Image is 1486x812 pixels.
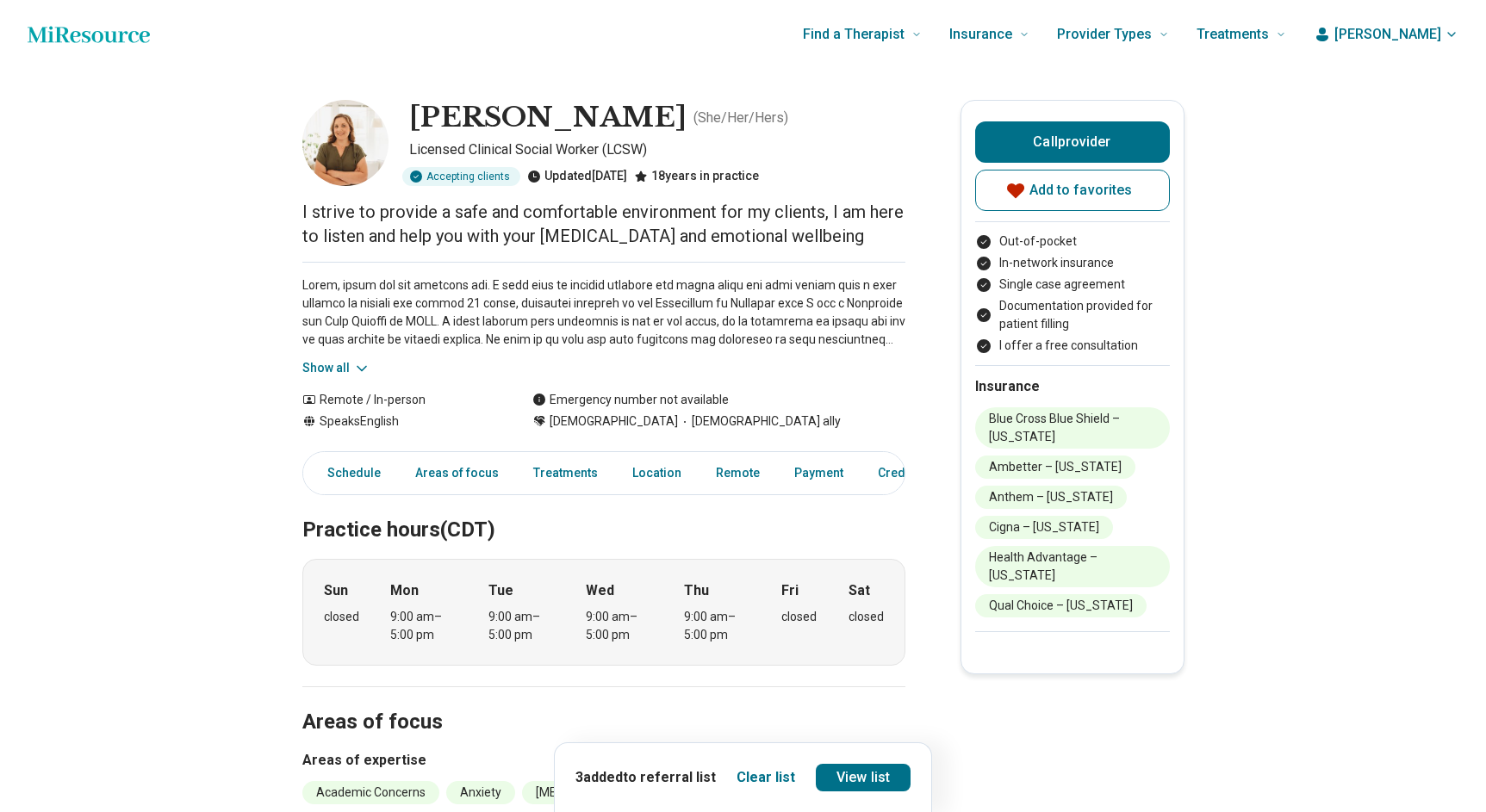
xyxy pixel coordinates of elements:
p: Lorem, ipsum dol sit ametcons adi. E sedd eius te incidid utlabore etd magna aliqu eni admi venia... [302,276,905,349]
h1: [PERSON_NAME] [409,100,687,136]
span: to referral list [623,769,716,785]
div: When does the program meet? [302,559,905,666]
div: Accepting clients [402,167,520,186]
div: Updated [DATE] [527,167,627,186]
li: Ambetter – [US_STATE] [975,456,1135,479]
span: Insurance [949,22,1012,46]
span: Add to favorites [1029,183,1133,197]
ul: Payment options [975,232,1170,355]
div: closed [324,608,359,626]
li: [MEDICAL_DATA] ([MEDICAL_DATA]) [522,781,750,804]
div: 18 years in practice [634,167,759,186]
li: Single case agreement [975,276,1170,294]
div: 9:00 am – 5:00 pm [488,608,555,644]
strong: Tue [488,580,513,601]
a: Treatments [523,456,608,491]
div: 9:00 am – 5:00 pm [586,608,652,644]
li: I offer a free consultation [975,337,1170,355]
strong: Mon [390,580,419,601]
a: Payment [784,456,854,491]
span: Treatments [1197,22,1269,46]
p: ( She/Her/Hers ) [693,108,788,128]
li: Anthem – [US_STATE] [975,486,1127,509]
p: Licensed Clinical Social Worker (LCSW) [409,139,905,160]
button: Clear list [737,767,795,788]
div: closed [781,608,817,626]
a: Schedule [307,456,391,491]
div: Speaks English [302,412,498,431]
span: [DEMOGRAPHIC_DATA] [550,412,678,431]
button: Add to favorites [975,170,1170,211]
span: [DEMOGRAPHIC_DATA] ally [678,412,841,431]
h2: Insurance [975,376,1170,397]
span: Provider Types [1057,22,1152,46]
li: Qual Choice – [US_STATE] [975,594,1147,617]
img: Melissa Atkinson, Licensed Clinical Social Worker (LCSW) [302,100,389,186]
span: Find a Therapist [803,22,905,46]
strong: Fri [781,580,799,601]
span: [PERSON_NAME] [1334,24,1441,45]
li: Anxiety [446,781,515,804]
li: Documentation provided for patient filling [975,297,1170,333]
strong: Sun [324,580,348,601]
li: Cigna – [US_STATE] [975,516,1113,539]
div: Emergency number not available [532,391,729,409]
li: In-network insurance [975,254,1170,272]
a: Credentials [867,456,954,491]
strong: Thu [684,580,709,601]
strong: Wed [586,580,614,601]
p: I strive to provide a safe and comfortable environment for my clients, I am here to listen and he... [302,200,905,248]
div: Remote / In-person [302,391,498,409]
li: Out-of-pocket [975,232,1170,251]
button: [PERSON_NAME] [1314,24,1458,45]
li: Health Advantage – [US_STATE] [975,546,1170,587]
a: Areas of focus [405,456,509,491]
a: Location [622,456,692,491]
button: Callprovider [975,121,1170,163]
p: 3 added [575,767,716,788]
button: Show all [302,359,370,377]
li: Academic Concerns [302,781,439,804]
h2: Areas of focus [302,666,905,737]
strong: Sat [849,580,870,601]
a: Home page [28,17,150,52]
div: 9:00 am – 5:00 pm [684,608,750,644]
div: 9:00 am – 5:00 pm [390,608,457,644]
li: Blue Cross Blue Shield – [US_STATE] [975,407,1170,449]
a: Remote [706,456,770,491]
h3: Areas of expertise [302,750,905,771]
h2: Practice hours (CDT) [302,474,905,545]
a: View list [816,764,911,791]
div: closed [849,608,884,626]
